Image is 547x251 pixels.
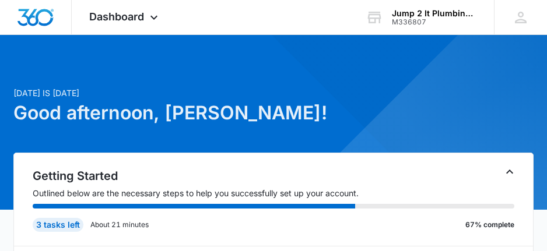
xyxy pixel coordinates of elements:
div: account id [392,18,477,26]
h1: Good afternoon, [PERSON_NAME]! [13,99,533,127]
p: About 21 minutes [90,220,149,230]
p: Outlined below are the necessary steps to help you successfully set up your account. [33,187,514,199]
p: [DATE] is [DATE] [13,87,533,99]
button: Toggle Collapse [503,165,517,179]
div: 3 tasks left [33,218,83,232]
div: account name [392,9,477,18]
span: Dashboard [89,10,144,23]
p: 67% complete [465,220,514,230]
h2: Getting Started [33,167,514,185]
